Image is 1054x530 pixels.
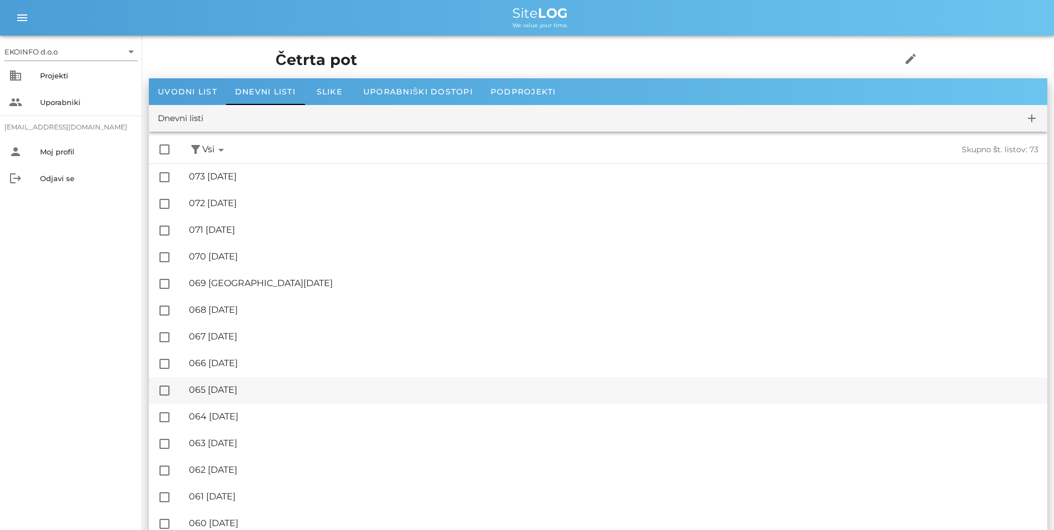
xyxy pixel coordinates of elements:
div: 068 [DATE] [189,304,1038,315]
i: people [9,96,22,109]
div: EKOINFO d.o.o [4,47,58,57]
div: 066 [DATE] [189,358,1038,368]
div: Projekti [40,71,133,80]
span: We value your time. [512,22,568,29]
div: 069 [GEOGRAPHIC_DATA][DATE] [189,278,1038,288]
span: Podprojekti [491,87,556,97]
i: person [9,145,22,158]
i: add [1025,112,1038,125]
i: edit [904,52,917,66]
div: Moj profil [40,147,133,156]
div: 071 [DATE] [189,224,1038,235]
span: Dnevni listi [235,87,296,97]
div: Skupno št. listov: 73 [633,145,1039,154]
span: Uporabniški dostopi [363,87,473,97]
i: arrow_drop_down [124,45,138,58]
span: Vsi [202,143,228,157]
div: EKOINFO d.o.o [4,43,138,61]
div: Odjavi se [40,174,133,183]
div: 060 [DATE] [189,518,1038,528]
i: arrow_drop_down [214,143,228,157]
div: 064 [DATE] [189,411,1038,422]
div: 065 [DATE] [189,384,1038,395]
div: 062 [DATE] [189,464,1038,475]
i: logout [9,172,22,185]
button: filter_alt [189,143,202,157]
b: LOG [538,5,568,21]
div: 063 [DATE] [189,438,1038,448]
div: 070 [DATE] [189,251,1038,262]
span: Slike [317,87,342,97]
div: Dnevni listi [158,112,203,125]
div: 061 [DATE] [189,491,1038,502]
div: 072 [DATE] [189,198,1038,208]
span: Site [512,5,568,21]
i: menu [16,11,29,24]
i: business [9,69,22,82]
span: Uvodni list [158,87,217,97]
div: Pripomoček za klepet [895,410,1054,530]
h1: Četrta pot [276,49,867,72]
div: 067 [DATE] [189,331,1038,342]
div: 073 [DATE] [189,171,1038,182]
iframe: Chat Widget [895,410,1054,530]
div: Uporabniki [40,98,133,107]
